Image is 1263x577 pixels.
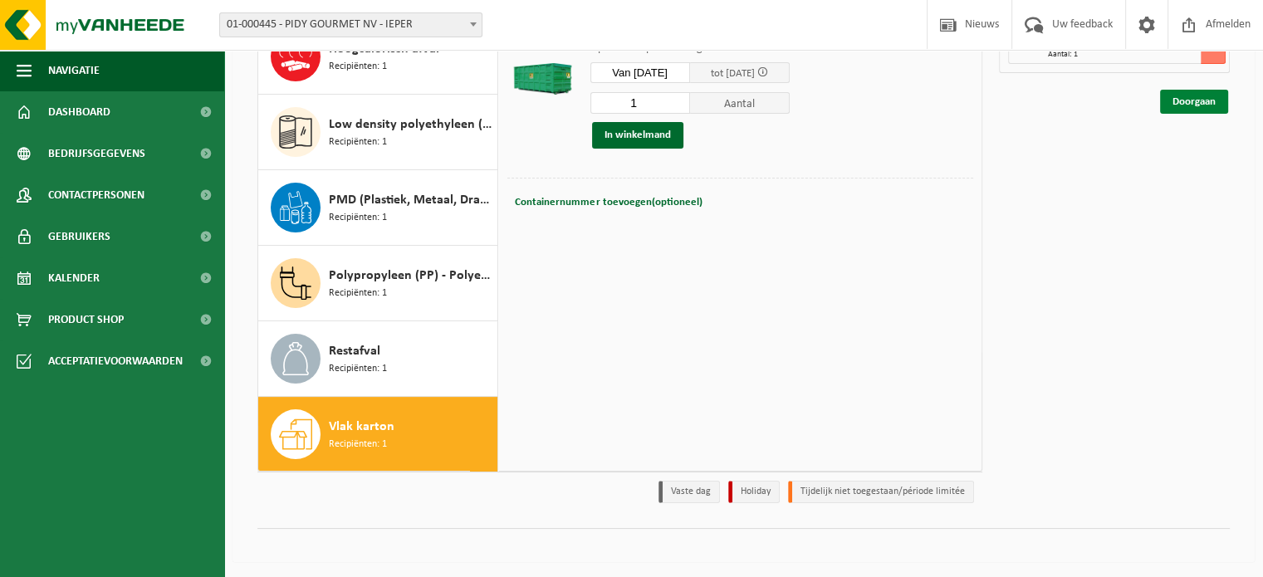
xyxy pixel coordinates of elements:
[513,191,703,214] button: Containernummer toevoegen(optioneel)
[329,115,493,134] span: Low density polyethyleen (LDPE) folie, los, naturel
[220,13,482,37] span: 01-000445 - PIDY GOURMET NV - IEPER
[258,19,498,95] button: Hoogcalorisch afval Recipiënten: 1
[329,266,493,286] span: Polypropyleen (PP) - Polyethyleen (PE) gemengd, hard, gekleurd
[258,170,498,246] button: PMD (Plastiek, Metaal, Drankkartons) (bedrijven) Recipiënten: 1
[515,197,702,208] span: Containernummer toevoegen(optioneel)
[329,59,387,75] span: Recipiënten: 1
[329,417,394,437] span: Vlak karton
[329,134,387,150] span: Recipiënten: 1
[48,216,110,257] span: Gebruikers
[48,50,100,91] span: Navigatie
[258,246,498,321] button: Polypropyleen (PP) - Polyethyleen (PE) gemengd, hard, gekleurd Recipiënten: 1
[219,12,482,37] span: 01-000445 - PIDY GOURMET NV - IEPER
[592,122,683,149] button: In winkelmand
[48,299,124,340] span: Product Shop
[658,481,720,503] li: Vaste dag
[788,481,974,503] li: Tijdelijk niet toegestaan/période limitée
[329,190,493,210] span: PMD (Plastiek, Metaal, Drankkartons) (bedrijven)
[329,210,387,226] span: Recipiënten: 1
[711,68,755,79] span: tot [DATE]
[48,91,110,133] span: Dashboard
[48,174,144,216] span: Contactpersonen
[258,397,498,472] button: Vlak karton Recipiënten: 1
[48,340,183,382] span: Acceptatievoorwaarden
[590,62,690,83] input: Selecteer datum
[258,321,498,397] button: Restafval Recipiënten: 1
[329,286,387,301] span: Recipiënten: 1
[329,437,387,452] span: Recipiënten: 1
[329,341,380,361] span: Restafval
[690,92,790,114] span: Aantal
[258,95,498,170] button: Low density polyethyleen (LDPE) folie, los, naturel Recipiënten: 1
[1160,90,1228,114] a: Doorgaan
[1048,51,1225,59] div: Aantal: 1
[48,257,100,299] span: Kalender
[728,481,780,503] li: Holiday
[329,361,387,377] span: Recipiënten: 1
[48,133,145,174] span: Bedrijfsgegevens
